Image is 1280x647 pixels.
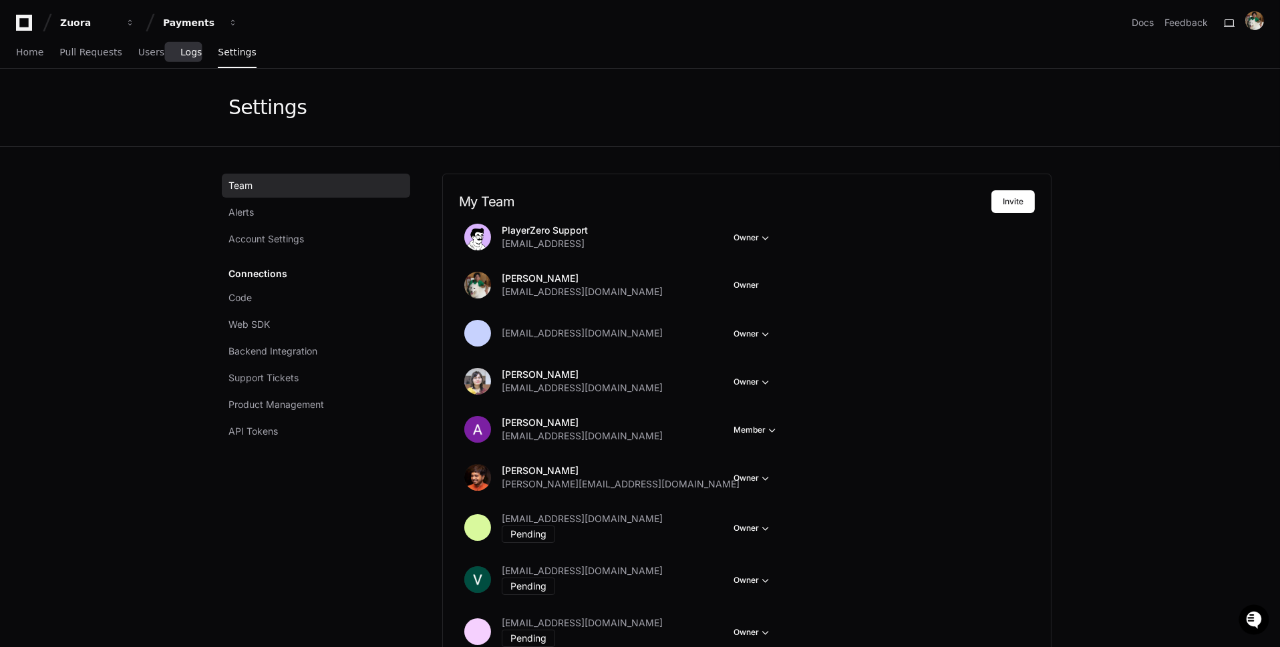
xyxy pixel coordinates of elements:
[138,48,164,56] span: Users
[734,521,772,535] button: Owner
[138,37,164,68] a: Users
[228,345,317,358] span: Backend Integration
[502,272,663,285] p: [PERSON_NAME]
[228,206,254,219] span: Alerts
[464,224,491,250] img: avatar
[16,48,43,56] span: Home
[222,227,410,251] a: Account Settings
[228,425,278,438] span: API Tokens
[1245,11,1264,30] img: ACg8ocLG_LSDOp7uAivCyQqIxj1Ef0G8caL3PxUxK52DC0_DO42UYdCW=s96-c
[16,37,43,68] a: Home
[13,145,90,156] div: Past conversations
[222,286,410,310] a: Code
[502,327,663,340] span: [EMAIL_ADDRESS][DOMAIN_NAME]
[502,464,740,477] p: [PERSON_NAME]
[222,366,410,390] a: Support Tickets
[502,525,555,543] div: Pending
[13,166,35,187] img: Sidi Zhu
[228,371,299,385] span: Support Tickets
[502,416,663,429] p: [PERSON_NAME]
[502,285,663,298] span: [EMAIL_ADDRESS][DOMAIN_NAME]
[59,48,122,56] span: Pull Requests
[222,393,410,417] a: Product Management
[228,232,304,246] span: Account Settings
[45,112,174,123] div: We're offline, we'll be back soon
[734,574,772,587] button: Owner
[60,16,118,29] div: Zuora
[222,339,410,363] a: Backend Integration
[734,231,772,244] button: Owner
[228,291,252,304] span: Code
[13,13,40,39] img: PlayerZero
[228,318,270,331] span: Web SDK
[734,626,772,639] button: Owner
[1132,16,1154,29] a: Docs
[180,37,202,68] a: Logs
[464,368,491,395] img: ACg8ocJp4l0LCSiC5MWlEh794OtQNs1DKYp4otTGwJyAKUZvwXkNnmc=s96-c
[734,471,772,485] button: Owner
[502,616,663,630] span: [EMAIL_ADDRESS][DOMAIN_NAME]
[502,512,663,525] span: [EMAIL_ADDRESS][DOMAIN_NAME]
[1164,16,1208,29] button: Feedback
[1237,603,1273,639] iframe: Open customer support
[464,566,491,593] img: ACg8ocIOAtE9nREwiOfqcOBjY6MQPjCf6zQ81HmjSEH5w0V3CEpfIw=s96-c
[227,103,243,119] button: Start new chat
[734,375,772,389] button: Owner
[207,142,243,158] button: See all
[502,368,663,381] p: [PERSON_NAME]
[41,178,108,189] span: [PERSON_NAME]
[158,11,243,35] button: Payments
[118,178,146,189] span: [DATE]
[502,564,663,578] span: [EMAIL_ADDRESS][DOMAIN_NAME]
[94,208,162,218] a: Powered byPylon
[180,48,202,56] span: Logs
[111,178,116,189] span: •
[222,200,410,224] a: Alerts
[464,416,491,443] img: ACg8ocIjsbhGfU8DgKndstARb_DRXJidK2BLxSvm1Tw9jS4ugDFhUg=s96-c
[734,327,772,341] button: Owner
[228,398,324,411] span: Product Management
[55,11,140,35] button: Zuora
[228,95,307,120] div: Settings
[734,423,779,437] button: Member
[13,53,243,74] div: Welcome
[45,99,219,112] div: Start new chat
[163,16,220,29] div: Payments
[502,477,740,491] span: [PERSON_NAME][EMAIL_ADDRESS][DOMAIN_NAME]
[218,37,256,68] a: Settings
[502,429,663,443] span: [EMAIL_ADDRESS][DOMAIN_NAME]
[222,419,410,443] a: API Tokens
[59,37,122,68] a: Pull Requests
[734,280,759,290] span: Owner
[13,99,37,123] img: 1736555170064-99ba0984-63c1-480f-8ee9-699278ef63ed
[502,630,555,647] div: Pending
[222,174,410,198] a: Team
[502,237,585,250] span: [EMAIL_ADDRESS]
[459,194,991,210] h2: My Team
[464,464,491,491] img: ACg8ocINLNmARpYePqX6TwQpfvt7oUpZxqvXm_stglHx7IZrOUD4xwk=s96-c
[991,190,1035,213] button: Invite
[228,179,253,192] span: Team
[502,224,588,237] p: PlayerZero Support
[222,312,410,337] a: Web SDK
[464,272,491,298] img: ACg8ocLG_LSDOp7uAivCyQqIxj1Ef0G8caL3PxUxK52DC0_DO42UYdCW=s96-c
[502,578,555,595] div: Pending
[218,48,256,56] span: Settings
[502,381,663,395] span: [EMAIL_ADDRESS][DOMAIN_NAME]
[133,208,162,218] span: Pylon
